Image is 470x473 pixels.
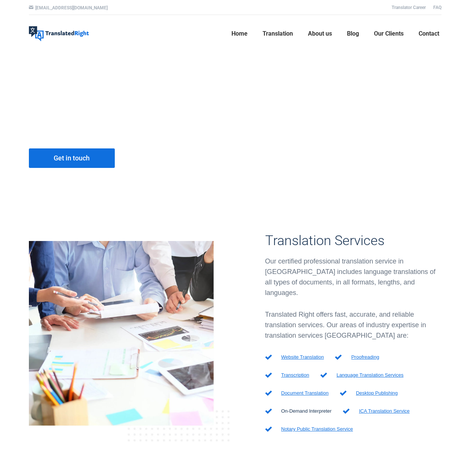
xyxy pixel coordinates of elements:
[433,5,441,10] a: FAQ
[281,408,332,415] p: On-Demand Interpreter
[35,5,108,10] a: [EMAIL_ADDRESS][DOMAIN_NAME]
[359,408,410,414] a: ICA Translation Service
[265,256,441,298] div: Our certified professional translation service in [GEOGRAPHIC_DATA] includes language translation...
[372,22,406,46] a: Our Clients
[374,30,404,37] span: Our Clients
[281,390,329,396] a: Document Translation
[416,22,441,46] a: Contact
[265,373,272,378] img: null
[356,390,398,396] a: Desktop Publishing
[29,148,115,168] a: Get in touch
[419,30,439,37] span: Contact
[343,409,350,414] img: null
[392,5,426,10] a: Translator Career
[263,30,293,37] span: Translation
[265,391,272,396] img: null
[351,354,379,360] a: Proofreading
[265,409,272,414] img: null
[320,373,327,378] img: null
[29,241,230,442] img: Image of translation of company documents by professional translators
[281,372,309,378] a: Transcription
[265,427,272,432] img: null
[29,106,300,130] h1: Translation Services
[136,164,221,182] strong: EMAIL [EMAIL_ADDRESS][DOMAIN_NAME]
[136,148,228,184] div: QUESTIONS?
[265,233,441,248] h3: Translation Services
[260,22,295,46] a: Translation
[336,372,404,378] a: Language Translation Services
[265,355,272,360] img: null
[265,309,441,341] p: Translated Right offers fast, accurate, and reliable translation services. Our areas of industry ...
[229,22,250,46] a: Home
[347,30,359,37] span: Blog
[281,354,324,360] a: Website Translation
[231,30,248,37] span: Home
[308,30,332,37] span: About us
[335,355,342,360] img: null
[29,26,89,41] img: Translated Right
[281,426,353,432] a: Notary Public Translation Service
[345,22,361,46] a: Blog
[340,391,347,396] img: null
[54,154,90,162] span: Get in touch
[306,22,334,46] a: About us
